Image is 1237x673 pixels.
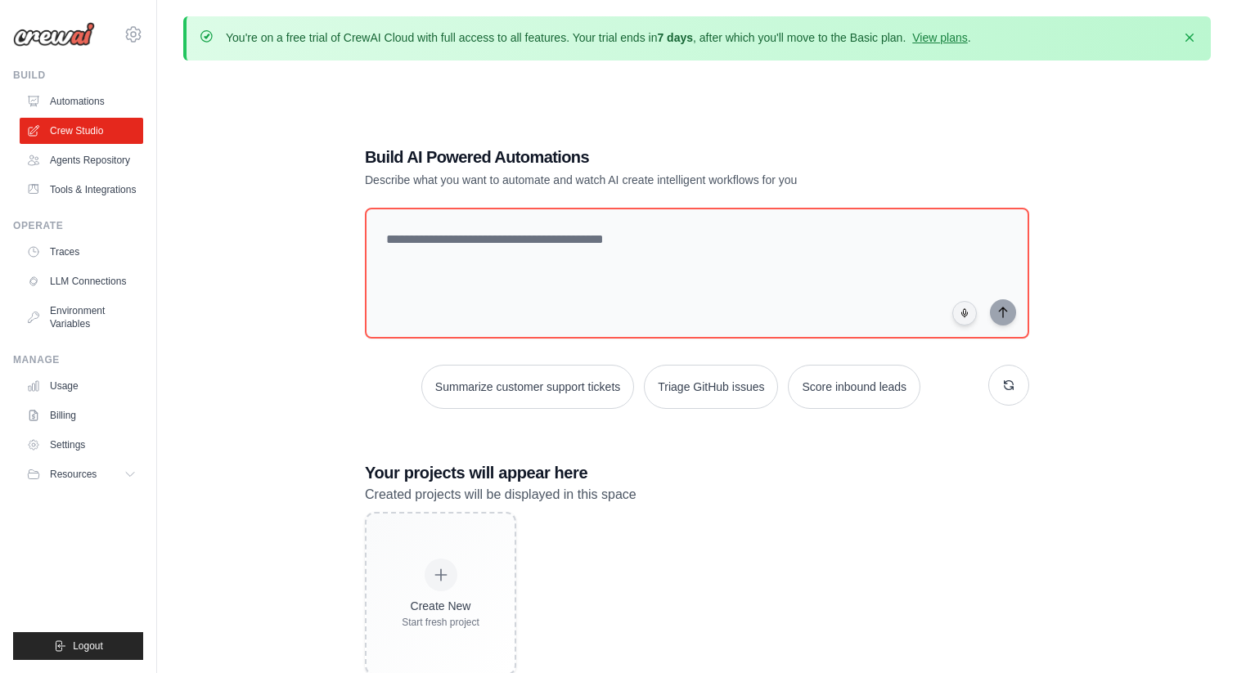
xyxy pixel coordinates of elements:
[50,468,97,481] span: Resources
[988,365,1029,406] button: Get new suggestions
[226,29,971,46] p: You're on a free trial of CrewAI Cloud with full access to all features. Your trial ends in , aft...
[788,365,920,409] button: Score inbound leads
[13,22,95,47] img: Logo
[20,118,143,144] a: Crew Studio
[421,365,634,409] button: Summarize customer support tickets
[912,31,967,44] a: View plans
[644,365,778,409] button: Triage GitHub issues
[402,598,479,614] div: Create New
[365,484,1029,505] p: Created projects will be displayed in this space
[20,298,143,337] a: Environment Variables
[20,268,143,294] a: LLM Connections
[365,172,915,188] p: Describe what you want to automate and watch AI create intelligent workflows for you
[73,639,103,653] span: Logout
[20,88,143,114] a: Automations
[13,69,143,82] div: Build
[13,219,143,232] div: Operate
[13,632,143,660] button: Logout
[20,373,143,399] a: Usage
[657,31,693,44] strong: 7 days
[20,147,143,173] a: Agents Repository
[365,146,915,168] h1: Build AI Powered Automations
[20,402,143,428] a: Billing
[20,432,143,458] a: Settings
[13,353,143,366] div: Manage
[20,177,143,203] a: Tools & Integrations
[402,616,479,629] div: Start fresh project
[20,239,143,265] a: Traces
[20,461,143,487] button: Resources
[365,461,1029,484] h3: Your projects will appear here
[952,301,977,325] button: Click to speak your automation idea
